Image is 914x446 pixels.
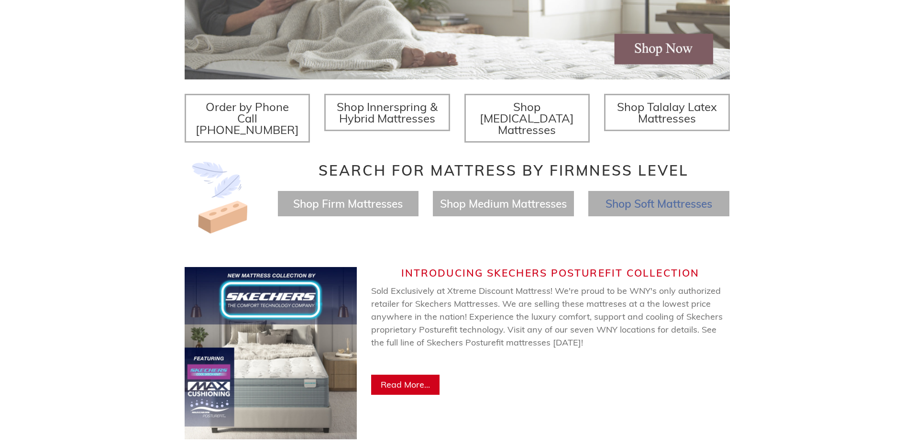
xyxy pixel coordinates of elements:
[604,94,730,131] a: Shop Talalay Latex Mattresses
[371,285,723,374] span: Sold Exclusively at Xtreme Discount Mattress! We're proud to be WNY's only authorized retailer fo...
[464,94,590,143] a: Shop [MEDICAL_DATA] Mattresses
[185,94,310,143] a: Order by Phone Call [PHONE_NUMBER]
[381,379,430,390] span: Read More...
[480,100,574,137] span: Shop [MEDICAL_DATA] Mattresses
[371,375,440,395] a: Read More...
[606,197,712,211] a: Shop Soft Mattresses
[324,94,450,131] a: Shop Innerspring & Hybrid Mattresses
[440,197,567,211] a: Shop Medium Mattresses
[185,267,357,439] img: Skechers Web Banner (750 x 750 px) (2).jpg__PID:de10003e-3404-460f-8276-e05f03caa093
[293,197,403,211] a: Shop Firm Mattresses
[401,267,699,279] span: Introducing Skechers Posturefit Collection
[319,161,689,179] span: Search for Mattress by Firmness Level
[185,162,256,234] img: Image-of-brick- and-feather-representing-firm-and-soft-feel
[337,100,438,125] span: Shop Innerspring & Hybrid Mattresses
[617,100,717,125] span: Shop Talalay Latex Mattresses
[196,100,299,137] span: Order by Phone Call [PHONE_NUMBER]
